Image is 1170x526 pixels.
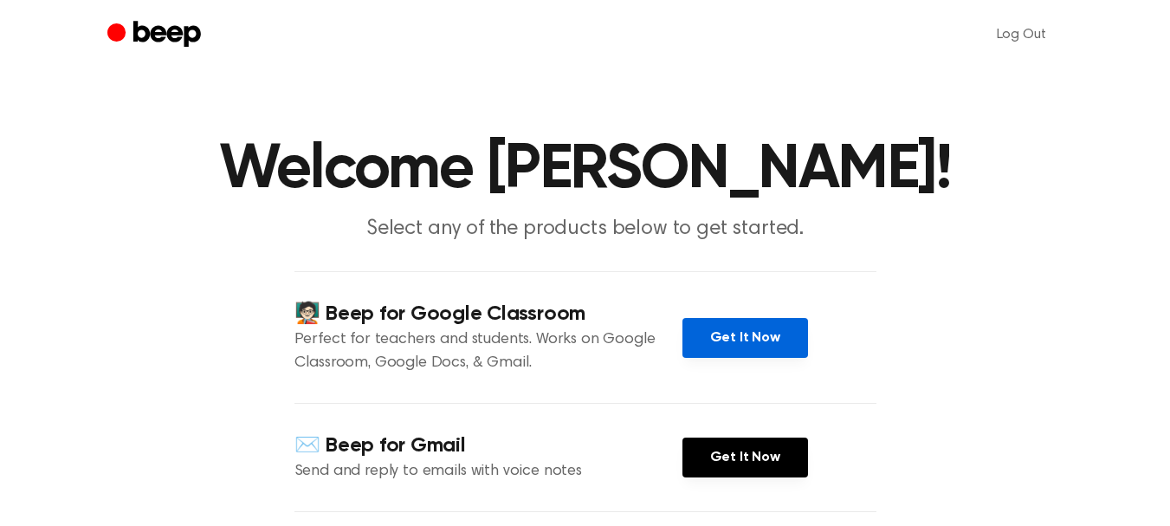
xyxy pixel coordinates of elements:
a: Log Out [979,14,1063,55]
p: Send and reply to emails with voice notes [294,460,682,484]
a: Beep [107,18,205,52]
h4: ✉️ Beep for Gmail [294,432,682,460]
p: Perfect for teachers and students. Works on Google Classroom, Google Docs, & Gmail. [294,328,682,375]
p: Select any of the products below to get started. [253,215,918,244]
h4: 🧑🏻‍🏫 Beep for Google Classroom [294,300,682,328]
a: Get It Now [682,438,808,477]
a: Get It Now [682,318,808,358]
h1: Welcome [PERSON_NAME]! [142,139,1029,201]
